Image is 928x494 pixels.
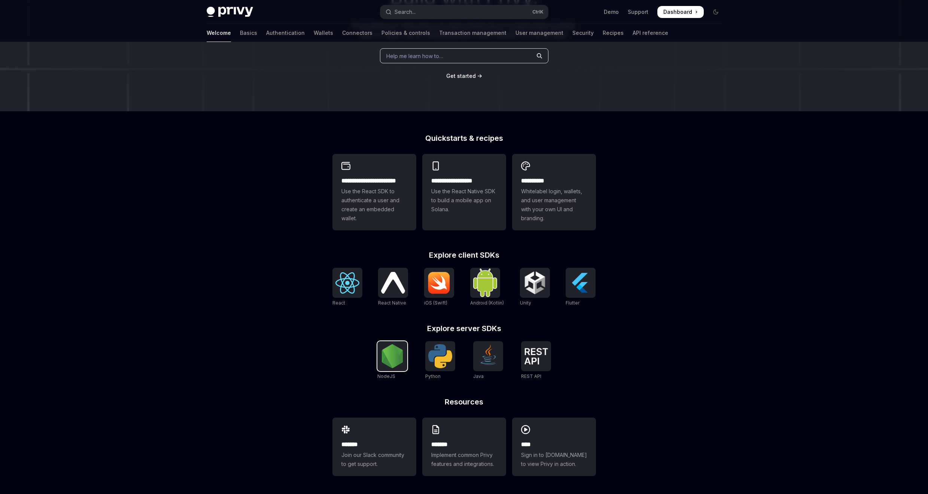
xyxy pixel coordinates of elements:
[657,6,704,18] a: Dashboard
[633,24,668,42] a: API reference
[431,451,497,469] span: Implement common Privy features and integrations.
[515,24,563,42] a: User management
[378,268,408,307] a: React NativeReact Native
[512,418,596,476] a: ****Sign in to [DOMAIN_NAME] to view Privy in action.
[446,72,476,80] a: Get started
[470,300,504,306] span: Android (Kotlin)
[386,52,443,60] span: Help me learn how to…
[314,24,333,42] a: Wallets
[520,300,531,306] span: Unity
[710,6,722,18] button: Toggle dark mode
[628,8,648,16] a: Support
[332,418,416,476] a: **** **Join our Slack community to get support.
[572,24,594,42] a: Security
[521,341,551,380] a: REST APIREST API
[473,373,484,379] span: Java
[332,251,596,259] h2: Explore client SDKs
[395,7,416,16] div: Search...
[332,325,596,332] h2: Explore server SDKs
[335,272,359,294] img: React
[427,272,451,294] img: iOS (Swift)
[425,373,441,379] span: Python
[332,398,596,406] h2: Resources
[512,154,596,230] a: **** *****Whitelabel login, wallets, and user management with your own UI and branding.
[332,268,362,307] a: ReactReact
[473,341,503,380] a: JavaJava
[476,344,500,368] img: Java
[380,344,404,368] img: NodeJS
[380,5,548,19] button: Open search
[520,268,550,307] a: UnityUnity
[523,271,547,295] img: Unity
[240,24,257,42] a: Basics
[521,373,541,379] span: REST API
[566,268,596,307] a: FlutterFlutter
[431,187,497,214] span: Use the React Native SDK to build a mobile app on Solana.
[524,348,548,364] img: REST API
[332,300,345,306] span: React
[603,24,624,42] a: Recipes
[425,341,455,380] a: PythonPython
[424,268,454,307] a: iOS (Swift)iOS (Swift)
[381,272,405,293] img: React Native
[446,73,476,79] span: Get started
[439,24,506,42] a: Transaction management
[342,24,372,42] a: Connectors
[378,300,406,306] span: React Native
[266,24,305,42] a: Authentication
[207,24,231,42] a: Welcome
[428,344,452,368] img: Python
[381,24,430,42] a: Policies & controls
[532,9,544,15] span: Ctrl K
[521,187,587,223] span: Whitelabel login, wallets, and user management with your own UI and branding.
[341,451,407,469] span: Join our Slack community to get support.
[569,271,593,295] img: Flutter
[424,300,447,306] span: iOS (Swift)
[422,418,506,476] a: **** **Implement common Privy features and integrations.
[473,269,497,297] img: Android (Kotlin)
[332,134,596,142] h2: Quickstarts & recipes
[604,8,619,16] a: Demo
[377,341,407,380] a: NodeJSNodeJS
[207,7,253,17] img: dark logo
[341,187,407,223] span: Use the React SDK to authenticate a user and create an embedded wallet.
[663,8,692,16] span: Dashboard
[470,268,504,307] a: Android (Kotlin)Android (Kotlin)
[422,154,506,230] a: **** **** **** ***Use the React Native SDK to build a mobile app on Solana.
[521,451,587,469] span: Sign in to [DOMAIN_NAME] to view Privy in action.
[566,300,579,306] span: Flutter
[377,373,395,379] span: NodeJS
